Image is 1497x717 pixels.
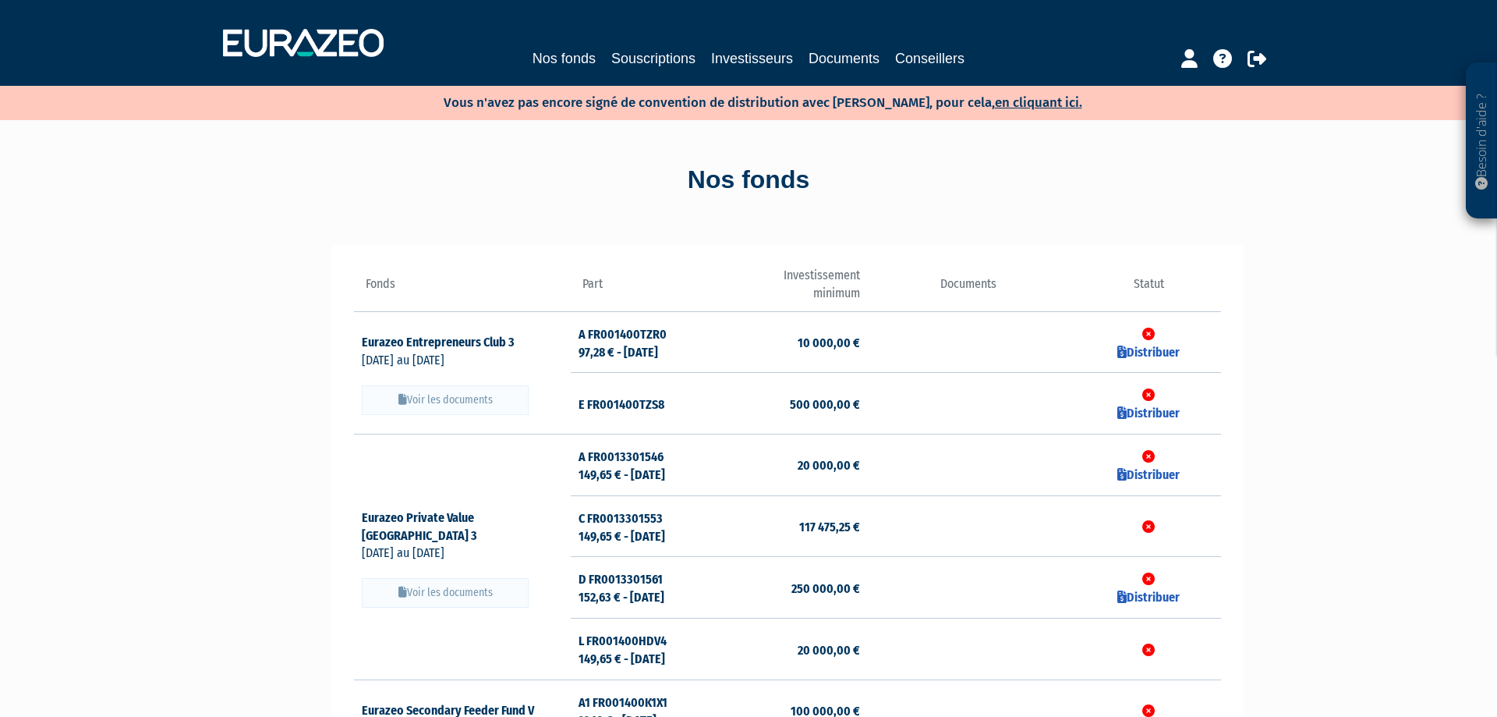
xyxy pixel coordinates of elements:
a: Documents [809,48,879,69]
a: Souscriptions [611,48,695,69]
th: Investissement minimum [715,267,859,311]
a: Nos fonds [533,48,596,69]
td: 20 000,00 € [715,435,859,496]
a: Distribuer [1117,590,1180,605]
th: Fonds [354,267,571,311]
a: Distribuer [1117,406,1180,421]
td: A FR0013301546 149,65 € - [DATE] [571,435,715,496]
td: 117 475,25 € [715,495,859,557]
a: Investisseurs [711,48,793,69]
a: Distribuer [1117,345,1180,360]
td: 250 000,00 € [715,557,859,619]
td: 20 000,00 € [715,619,859,680]
th: Part [571,267,715,311]
td: 10 000,00 € [715,311,859,373]
td: A FR001400TZR0 97,28 € - [DATE] [571,311,715,373]
td: C FR0013301553 149,65 € - [DATE] [571,495,715,557]
img: 1732889491-logotype_eurazeo_blanc_rvb.png [223,29,384,57]
a: Conseillers [895,48,964,69]
a: Eurazeo Entrepreneurs Club 3 [362,335,529,350]
td: D FR0013301561 152,63 € - [DATE] [571,557,715,619]
span: [DATE] au [DATE] [362,353,444,367]
button: Voir les documents [362,578,529,608]
td: L FR001400HDV4 149,65 € - [DATE] [571,619,715,680]
a: en cliquant ici. [995,94,1082,111]
p: Besoin d'aide ? [1473,71,1491,211]
td: E FR001400TZS8 [571,373,715,435]
span: [DATE] au [DATE] [362,545,444,560]
th: Statut [1077,267,1221,311]
th: Documents [860,267,1077,311]
div: Nos fonds [304,162,1193,198]
a: Eurazeo Private Value [GEOGRAPHIC_DATA] 3 [362,510,491,543]
p: Vous n'avez pas encore signé de convention de distribution avec [PERSON_NAME], pour cela, [398,90,1082,112]
a: Distribuer [1117,467,1180,482]
button: Voir les documents [362,385,529,415]
td: 500 000,00 € [715,373,859,435]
